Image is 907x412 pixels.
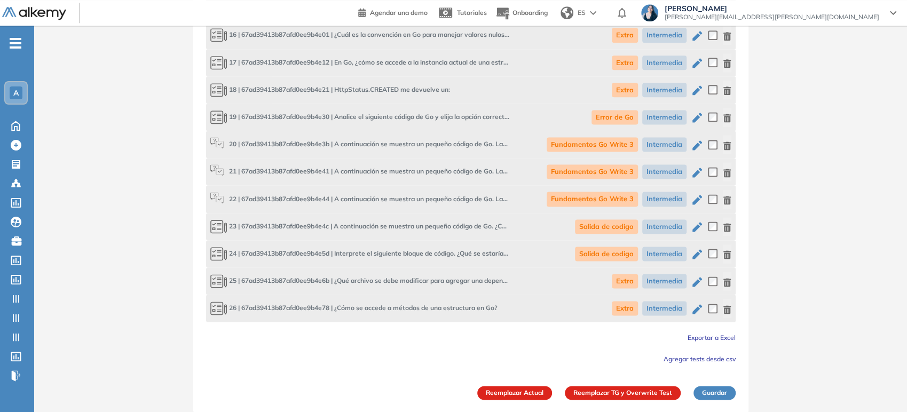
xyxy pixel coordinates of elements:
[642,137,687,152] span: Intermedia
[642,247,687,261] span: Intermedia
[565,386,681,400] button: Reemplazar TG y Overwrite Test
[642,56,687,70] span: Intermedia
[665,4,879,13] span: [PERSON_NAME]
[612,28,638,42] span: Extra
[642,219,687,234] span: Intermedia
[547,192,638,206] span: Fundamentos Go Write 3
[547,164,638,179] span: Fundamentos Go Write 3
[13,89,19,97] span: A
[210,137,509,152] span: A continuación se muestra un pequeño código de Go. Lamentablemente el código esta incompleto, <b>...
[664,352,736,365] button: Agregar tests desde csv
[591,110,638,124] span: Error de Go
[210,28,509,42] span: ¿Cuál es la convención en Go para manejar valores nulos y evitar errores por referencia a nil?
[642,28,687,42] span: Intermedia
[210,301,498,315] span: ¿Cómo se accede a métodos de una estructura en Go?
[642,274,687,288] span: Intermedia
[612,83,638,97] span: Extra
[495,2,548,25] button: Onboarding
[210,192,509,207] span: A continuación se muestra un pequeño código de Go. Lamentablemente el código esta incompleto, <b>...
[457,9,487,17] span: Tutoriales
[210,83,450,97] span: HttpStatus.CREATED me devuelve un:
[2,7,66,20] img: Logo
[693,386,736,400] button: Guardar
[210,110,509,124] span: Analice el siguiente código de Go y elija la opción correcta cuando se compila. <pre> package mai...
[642,164,687,179] span: Intermedia
[210,274,509,288] span: ¿Qué archivo se debe modificar para agregar una dependencia dentro de un proyecto en Go?
[358,5,428,18] a: Agendar una demo
[561,6,573,19] img: world
[642,110,687,124] span: Intermedia
[575,247,638,261] span: Salida de codigo
[688,330,736,343] button: Exportar a Excel
[642,192,687,206] span: Intermedia
[612,274,638,288] span: Extra
[477,386,552,400] button: Reemplazar Actual
[688,334,736,342] span: Exportar a Excel
[10,42,21,44] i: -
[590,11,596,15] img: arrow
[642,83,687,97] span: Intermedia
[664,355,736,363] span: Agregar tests desde csv
[512,9,548,17] span: Onboarding
[575,219,638,234] span: Salida de codigo
[642,301,687,315] span: Intermedia
[854,361,907,412] div: Widget de chat
[854,361,907,412] iframe: Chat Widget
[612,301,638,315] span: Extra
[578,8,586,18] span: ES
[210,247,509,261] span: Interprete el siguiente bloque de código. ¿Qué se estaría guardando en en la variable response? <...
[370,9,428,17] span: Agendar una demo
[612,56,638,70] span: Extra
[547,137,638,152] span: Fundamentos Go Write 3
[210,164,509,179] span: A continuación se muestra un pequeño código de Go. Lamentablemente el código esta incompleto, <b>...
[210,219,509,234] span: A continuación se muestra un pequeño código de Go. ¿Cuál de las siguientes respuestas me devuelve...
[665,13,879,21] span: [PERSON_NAME][EMAIL_ADDRESS][PERSON_NAME][DOMAIN_NAME]
[210,56,509,70] span: En Go, ¿cómo se accede a la instancia actual de una estructura dentro de un método?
